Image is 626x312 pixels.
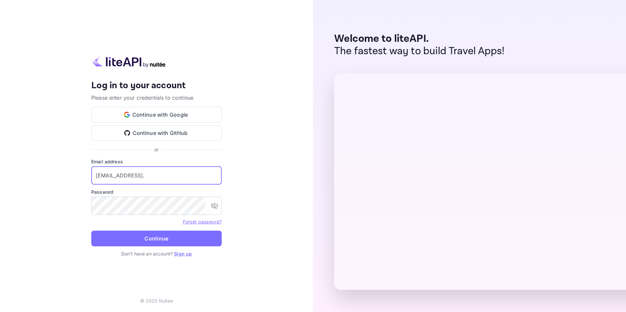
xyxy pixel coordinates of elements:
button: Continue [91,231,222,246]
button: Continue with GitHub [91,125,222,141]
a: Sign up [174,251,192,256]
h4: Log in to your account [91,80,222,91]
p: Don't have an account? [91,250,222,257]
p: Please enter your credentials to continue [91,94,222,102]
button: Continue with Google [91,107,222,123]
label: Password [91,189,222,195]
a: Forget password? [183,219,222,224]
p: or [154,146,158,153]
input: Enter your email address [91,166,222,185]
img: liteapi [91,55,166,68]
p: Welcome to liteAPI. [334,33,505,45]
button: toggle password visibility [208,199,221,212]
p: © 2025 Nuitee [140,297,173,304]
label: Email address [91,158,222,165]
p: The fastest way to build Travel Apps! [334,45,505,57]
a: Forget password? [183,218,222,225]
